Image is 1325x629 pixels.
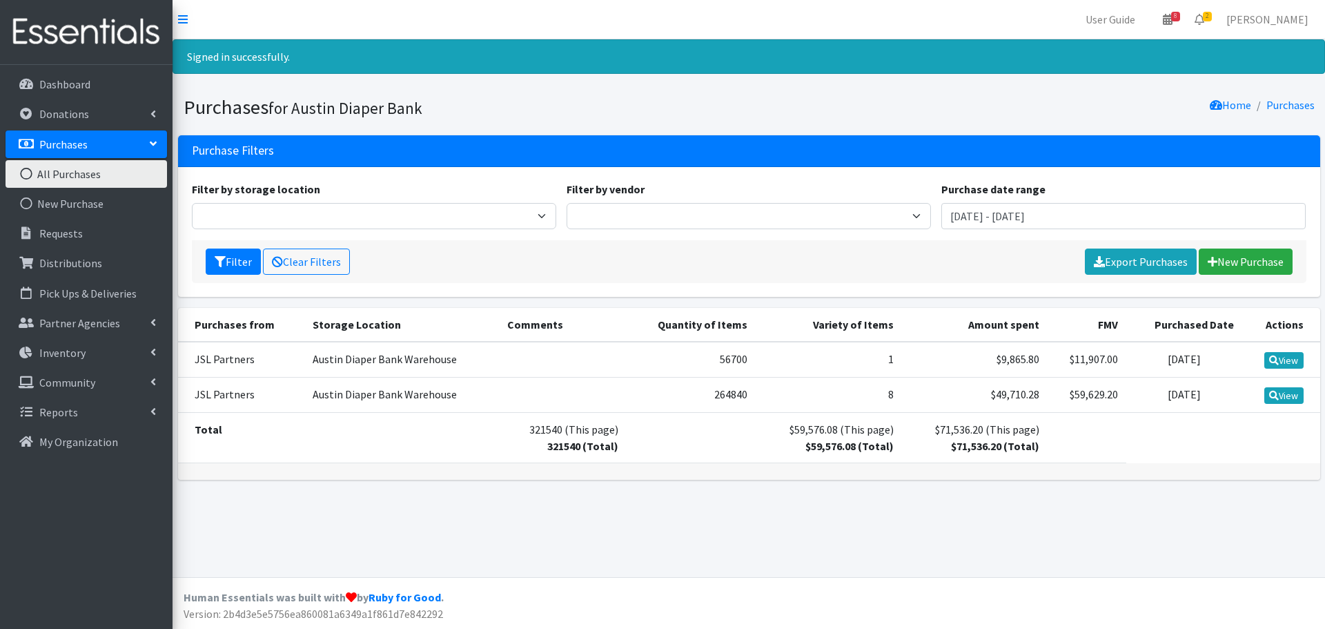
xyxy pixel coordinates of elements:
strong: 321540 (Total) [547,439,618,453]
img: HumanEssentials [6,9,167,55]
td: $71,536.20 (This page) [902,412,1048,463]
a: Requests [6,220,167,247]
h3: Purchase Filters [192,144,274,158]
a: Donations [6,100,167,128]
td: 321540 (This page) [499,412,627,463]
td: Austin Diaper Bank Warehouse [304,377,499,412]
p: Inventory [39,346,86,360]
a: Dashboard [6,70,167,98]
strong: $59,576.08 (Total) [805,439,894,453]
td: [DATE] [1126,342,1242,378]
a: [PERSON_NAME] [1215,6,1319,33]
a: Ruby for Good [369,590,441,604]
label: Purchase date range [941,181,1046,197]
label: Filter by storage location [192,181,320,197]
a: Community [6,369,167,396]
span: 2 [1203,12,1212,21]
button: Filter [206,249,261,275]
a: Export Purchases [1085,249,1197,275]
th: Storage Location [304,308,499,342]
td: 8 [756,377,902,412]
a: Distributions [6,249,167,277]
strong: $71,536.20 (Total) [951,439,1039,453]
a: 8 [1152,6,1184,33]
a: My Organization [6,428,167,456]
a: Pick Ups & Deliveries [6,280,167,307]
th: Purchased Date [1126,308,1242,342]
a: New Purchase [1199,249,1293,275]
p: Distributions [39,256,102,270]
a: 2 [1184,6,1215,33]
p: Partner Agencies [39,316,120,330]
a: View [1264,387,1304,404]
p: My Organization [39,435,118,449]
label: Filter by vendor [567,181,645,197]
td: [DATE] [1126,377,1242,412]
a: Purchases [6,130,167,158]
td: 56700 [627,342,755,378]
td: 264840 [627,377,755,412]
span: Version: 2b4d3e5e5756ea860081a6349a1f861d7e842292 [184,607,443,621]
small: for Austin Diaper Bank [268,98,422,118]
div: Signed in successfully. [173,39,1325,74]
td: $59,629.20 [1048,377,1126,412]
a: View [1264,352,1304,369]
td: $59,576.08 (This page) [756,412,902,463]
p: Dashboard [39,77,90,91]
p: Purchases [39,137,88,151]
td: 1 [756,342,902,378]
td: $11,907.00 [1048,342,1126,378]
th: Purchases from [178,308,305,342]
th: FMV [1048,308,1126,342]
strong: Total [195,423,222,436]
p: Reports [39,405,78,419]
a: User Guide [1074,6,1146,33]
a: Purchases [1266,98,1315,112]
th: Quantity of Items [627,308,755,342]
a: Home [1210,98,1251,112]
a: New Purchase [6,190,167,217]
th: Actions [1242,308,1319,342]
p: Pick Ups & Deliveries [39,287,137,300]
th: Amount spent [902,308,1048,342]
th: Variety of Items [756,308,902,342]
p: Community [39,376,95,389]
a: All Purchases [6,160,167,188]
a: Clear Filters [263,249,350,275]
p: Donations [39,107,89,121]
a: Reports [6,398,167,426]
td: JSL Partners [178,342,305,378]
input: January 1, 2011 - December 31, 2011 [941,203,1306,229]
h1: Purchases [184,95,744,119]
a: Partner Agencies [6,309,167,337]
p: Requests [39,226,83,240]
td: JSL Partners [178,377,305,412]
td: $9,865.80 [902,342,1048,378]
strong: Human Essentials was built with by . [184,590,444,604]
td: Austin Diaper Bank Warehouse [304,342,499,378]
span: 8 [1171,12,1180,21]
th: Comments [499,308,627,342]
a: Inventory [6,339,167,367]
td: $49,710.28 [902,377,1048,412]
